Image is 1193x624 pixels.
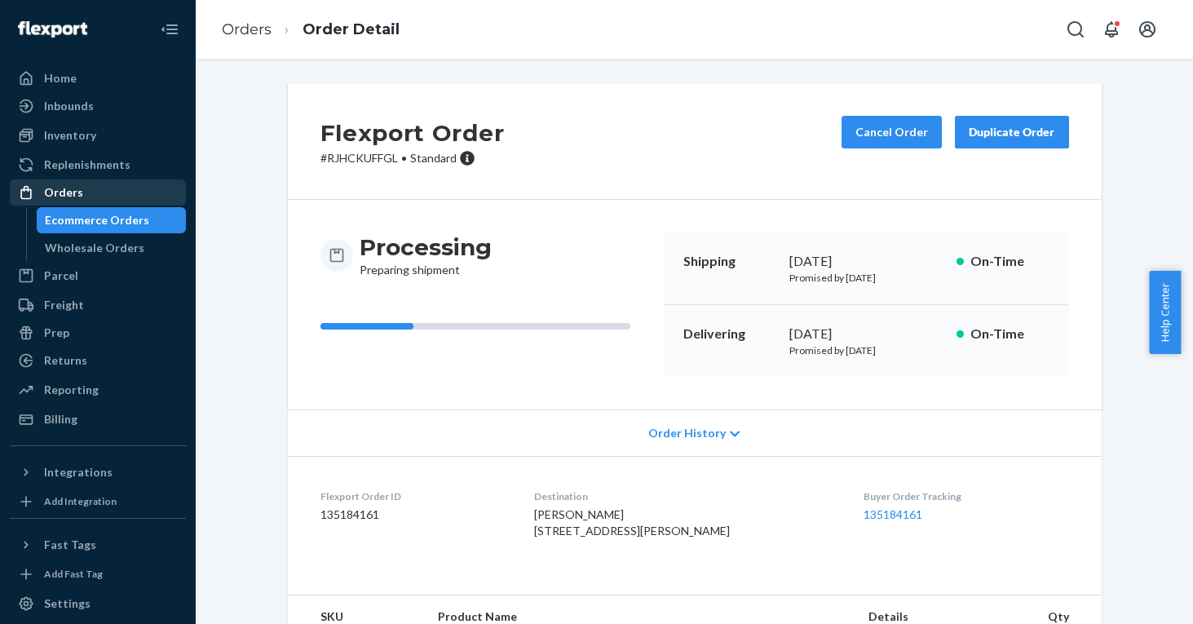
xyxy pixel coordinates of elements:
div: [DATE] [789,325,943,343]
p: Promised by [DATE] [789,343,943,357]
p: Promised by [DATE] [789,271,943,285]
span: • [401,151,407,165]
div: Reporting [44,382,99,398]
div: Replenishments [44,157,130,173]
a: Billing [10,406,186,432]
button: Close Navigation [153,13,186,46]
a: Inventory [10,122,186,148]
a: Wholesale Orders [37,235,187,261]
button: Integrations [10,459,186,485]
button: Fast Tags [10,532,186,558]
a: Orders [222,20,272,38]
ol: breadcrumbs [209,6,413,54]
a: Orders [10,179,186,206]
div: Billing [44,411,77,427]
div: Duplicate Order [969,124,1055,140]
a: Replenishments [10,152,186,178]
div: Add Fast Tag [44,567,103,581]
a: Freight [10,292,186,318]
div: Fast Tags [44,537,96,553]
h3: Processing [360,232,492,262]
div: Inventory [44,127,96,144]
div: Parcel [44,268,78,284]
button: Duplicate Order [955,116,1069,148]
span: [PERSON_NAME] [STREET_ADDRESS][PERSON_NAME] [534,507,730,538]
button: Open account menu [1131,13,1164,46]
p: # RJHCKUFFGL [320,150,505,166]
div: Freight [44,297,84,313]
img: Flexport logo [18,21,87,38]
span: Order History [648,425,726,441]
dt: Buyer Order Tracking [864,489,1069,503]
a: Order Detail [303,20,400,38]
a: Settings [10,591,186,617]
div: Inbounds [44,98,94,114]
div: Integrations [44,464,113,480]
h2: Flexport Order [320,116,505,150]
dd: 135184161 [320,507,509,523]
div: Preparing shipment [360,232,492,278]
p: Shipping [683,252,776,271]
div: Wholesale Orders [45,240,144,256]
a: Add Fast Tag [10,564,186,584]
button: Open notifications [1095,13,1128,46]
a: Reporting [10,377,186,403]
button: Help Center [1149,271,1181,354]
a: Returns [10,347,186,374]
div: Returns [44,352,87,369]
a: Add Integration [10,492,186,511]
a: Ecommerce Orders [37,207,187,233]
div: [DATE] [789,252,943,271]
div: Ecommerce Orders [45,212,149,228]
div: Orders [44,184,83,201]
div: Home [44,70,77,86]
dt: Flexport Order ID [320,489,509,503]
p: Delivering [683,325,776,343]
a: Parcel [10,263,186,289]
div: Add Integration [44,494,117,508]
p: On-Time [970,325,1049,343]
dt: Destination [534,489,837,503]
a: 135184161 [864,507,922,521]
a: Prep [10,320,186,346]
div: Settings [44,595,91,612]
div: Prep [44,325,69,341]
p: On-Time [970,252,1049,271]
button: Open Search Box [1059,13,1092,46]
a: Inbounds [10,93,186,119]
a: Home [10,65,186,91]
button: Cancel Order [842,116,942,148]
span: Standard [410,151,457,165]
